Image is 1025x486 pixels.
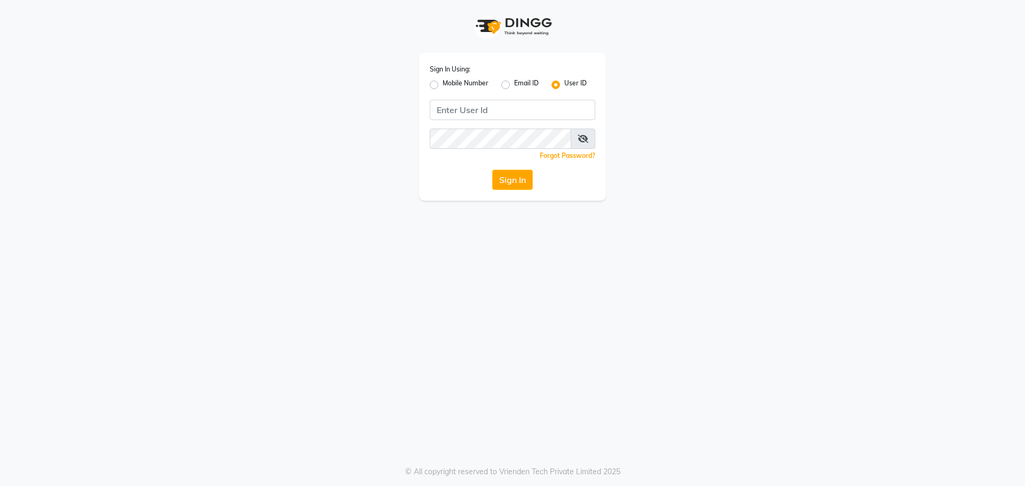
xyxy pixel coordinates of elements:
label: Mobile Number [443,78,488,91]
input: Username [430,100,595,120]
img: logo1.svg [470,11,555,42]
a: Forgot Password? [540,152,595,160]
label: User ID [564,78,587,91]
label: Sign In Using: [430,65,470,74]
label: Email ID [514,78,539,91]
input: Username [430,129,571,149]
button: Sign In [492,170,533,190]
